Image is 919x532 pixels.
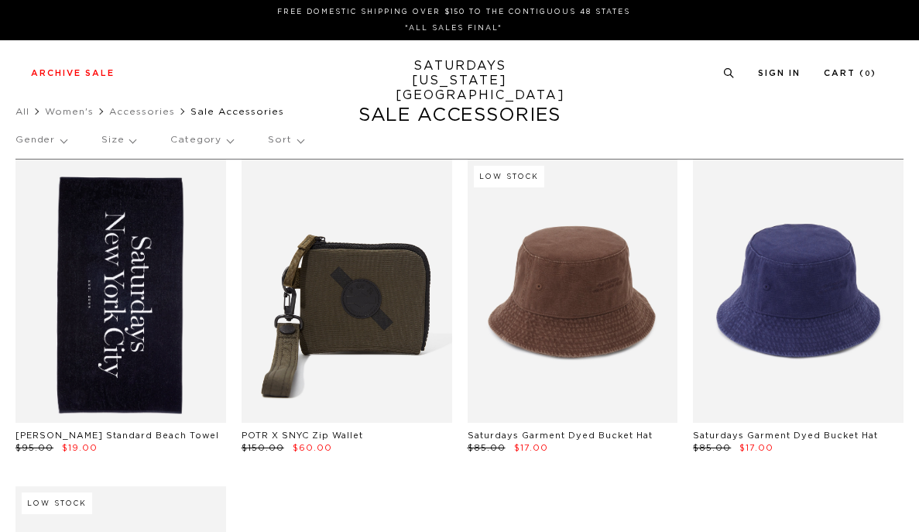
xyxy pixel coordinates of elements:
a: POTR X SNYC Zip Wallet [242,431,363,440]
div: Low Stock [474,166,544,187]
a: Accessories [109,107,175,116]
span: $60.00 [293,444,332,452]
a: Saturdays Garment Dyed Bucket Hat [468,431,653,440]
span: $85.00 [693,444,731,452]
div: Low Stock [22,493,92,514]
a: SATURDAYS[US_STATE][GEOGRAPHIC_DATA] [396,59,523,103]
p: Sort [268,122,303,158]
span: $95.00 [15,444,53,452]
p: *ALL SALES FINAL* [37,22,870,34]
a: Archive Sale [31,69,115,77]
a: Saturdays Garment Dyed Bucket Hat [693,431,878,440]
span: $85.00 [468,444,506,452]
span: $17.00 [514,444,548,452]
a: Sign In [758,69,801,77]
p: Gender [15,122,67,158]
a: All [15,107,29,116]
p: FREE DOMESTIC SHIPPING OVER $150 TO THE CONTIGUOUS 48 STATES [37,6,870,18]
p: Size [101,122,135,158]
a: Women's [45,107,94,116]
span: $19.00 [62,444,98,452]
p: Category [170,122,233,158]
span: $17.00 [739,444,773,452]
span: $150.00 [242,444,284,452]
a: Cart (0) [824,69,876,77]
a: [PERSON_NAME] Standard Beach Towel [15,431,219,440]
small: 0 [865,70,871,77]
span: Sale Accessories [190,107,284,116]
